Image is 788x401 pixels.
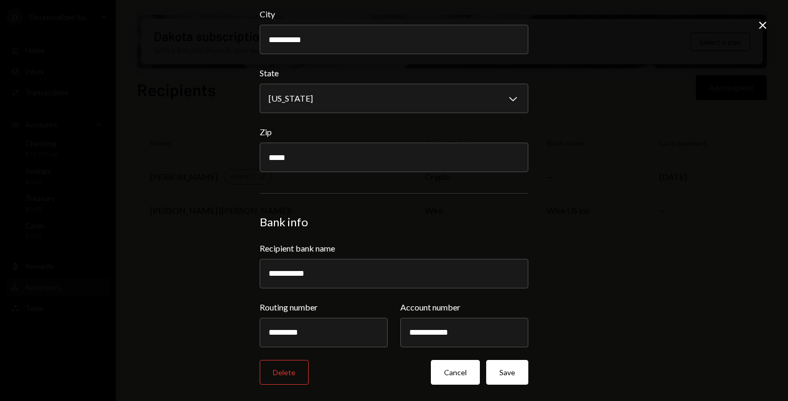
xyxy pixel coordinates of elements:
label: Account number [400,301,528,314]
button: Cancel [431,360,480,385]
button: Delete [260,360,309,385]
button: State [260,84,528,113]
label: Routing number [260,301,388,314]
label: State [260,67,528,79]
label: Zip [260,126,528,138]
label: Recipient bank name [260,242,528,255]
button: Save [486,360,528,385]
div: Bank info [260,215,528,229]
label: City [260,8,528,21]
